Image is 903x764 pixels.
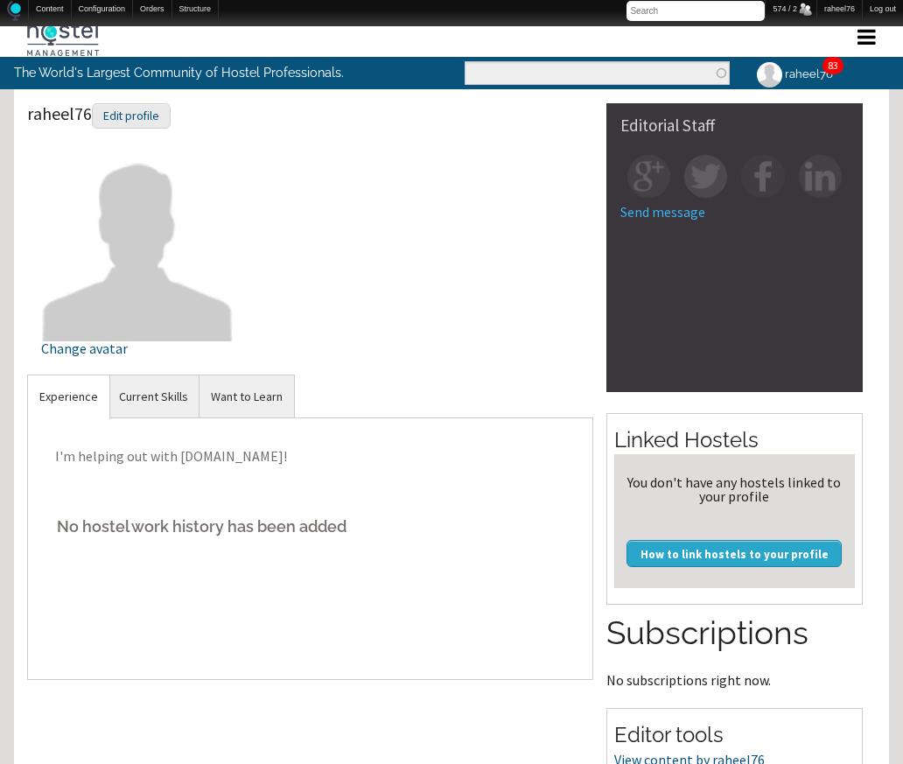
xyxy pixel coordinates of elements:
a: Edit profile [92,102,171,124]
a: Current Skills [108,375,199,418]
h2: Editor tools [614,720,855,750]
img: Home [7,1,21,21]
a: raheel76 [743,57,843,91]
p: The World's Largest Community of Hostel Professionals. [14,57,379,88]
div: You don't have any hostels linked to your profile [621,475,848,503]
a: How to link hostels to your profile [626,540,842,566]
a: 83 [828,59,838,72]
div: Change avatar [41,341,234,355]
h5: No hostel work history has been added [41,500,579,553]
img: Hostel Management Home [27,21,99,56]
section: No subscriptions right now. [606,611,863,686]
img: fb-square.png [741,155,784,198]
div: Edit profile [92,103,171,129]
img: tw-square.png [684,155,727,198]
div: Editorial Staff [620,117,849,134]
input: Enter the terms you wish to search for. [465,61,730,85]
img: in-square.png [799,155,842,198]
a: Experience [28,375,109,418]
a: Want to Learn [199,375,294,418]
input: Search [626,1,765,21]
p: I'm helping out with [DOMAIN_NAME]! [41,431,579,482]
a: Change avatar [41,234,234,355]
h2: Subscriptions [606,611,863,656]
img: raheel76's picture [754,60,785,90]
a: Send message [620,203,705,221]
img: gp-square.png [627,155,670,198]
h2: Linked Hostels [614,425,855,455]
span: raheel76 [27,102,171,124]
img: raheel76's picture [41,148,234,341]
